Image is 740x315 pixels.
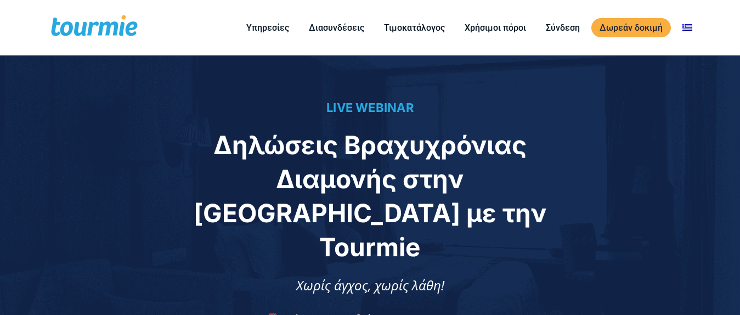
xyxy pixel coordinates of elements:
[591,18,671,37] a: Δωρεάν δοκιμή
[456,21,534,35] a: Χρήσιμοι πόροι
[301,21,372,35] a: Διασυνδέσεις
[194,130,546,262] span: Δηλώσεις Βραχυχρόνιας Διαμονής στην [GEOGRAPHIC_DATA] με την Tourmie
[296,276,444,294] span: Χωρίς άγχος, χωρίς λάθη!
[674,21,701,35] a: Αλλαγή σε
[326,100,414,115] span: LIVE WEBINAR
[538,21,588,35] a: Σύνδεση
[376,21,453,35] a: Τιμοκατάλογος
[238,21,297,35] a: Υπηρεσίες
